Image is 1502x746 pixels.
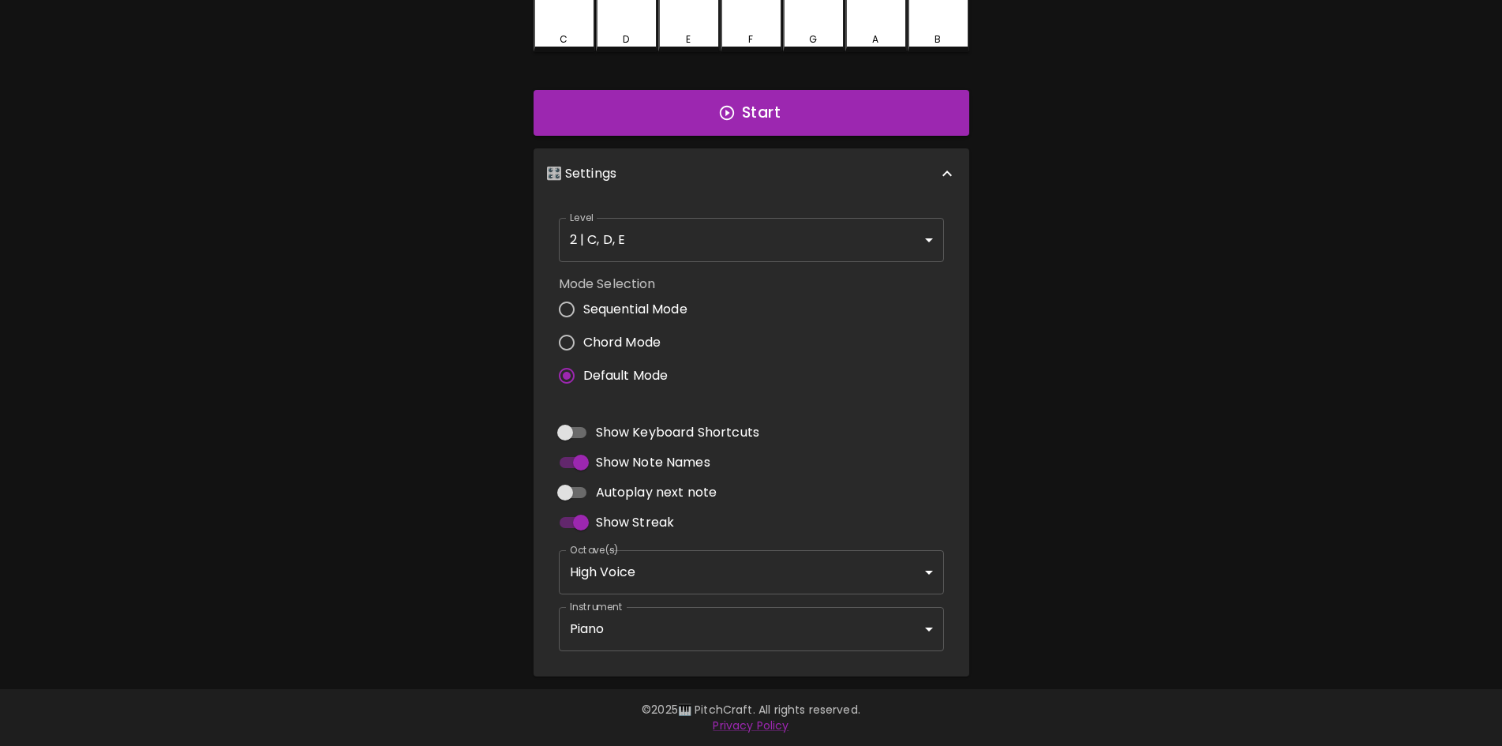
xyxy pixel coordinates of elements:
[560,32,567,47] div: C
[623,32,629,47] div: D
[583,333,661,352] span: Chord Mode
[748,32,753,47] div: F
[570,543,620,557] label: Octave(s)
[686,32,691,47] div: E
[583,300,687,319] span: Sequential Mode
[534,90,969,136] button: Start
[570,211,594,224] label: Level
[596,483,717,502] span: Autoplay next note
[534,148,969,199] div: 🎛️ Settings
[546,164,617,183] p: 🎛️ Settings
[583,366,669,385] span: Default Mode
[596,423,759,442] span: Show Keyboard Shortcuts
[935,32,941,47] div: B
[559,218,944,262] div: 2 | C, D, E
[872,32,878,47] div: A
[596,513,675,532] span: Show Streak
[559,550,944,594] div: High Voice
[713,718,788,733] a: Privacy Policy
[570,600,623,613] label: Instrument
[596,453,710,472] span: Show Note Names
[559,275,700,293] label: Mode Selection
[809,32,817,47] div: G
[559,607,944,651] div: Piano
[297,702,1206,718] p: © 2025 🎹 PitchCraft. All rights reserved.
